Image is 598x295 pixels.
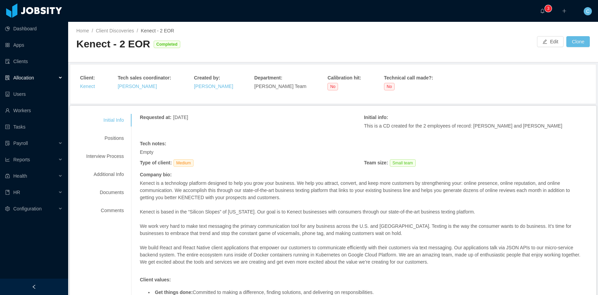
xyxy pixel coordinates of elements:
[76,37,150,51] div: Kenect - 2 EOR
[137,28,138,33] span: /
[13,141,28,146] span: Payroll
[5,75,10,80] i: icon: solution
[76,28,89,33] a: Home
[78,204,132,217] div: Comments
[78,132,132,145] div: Positions
[13,173,27,179] span: Health
[384,75,433,80] strong: Technical call made? :
[5,55,63,68] a: icon: auditClients
[364,160,388,165] strong: Team size :
[155,290,193,295] strong: Get things done:
[154,41,180,48] span: Completed
[78,186,132,199] div: Documents
[540,9,545,13] i: icon: bell
[5,104,63,117] a: icon: userWorkers
[254,75,282,80] strong: Department :
[5,174,10,178] i: icon: medicine-box
[327,83,338,90] span: No
[118,84,157,89] a: [PERSON_NAME]
[13,190,20,195] span: HR
[547,5,550,12] p: 3
[254,84,306,89] span: [PERSON_NAME] Team
[562,9,567,13] i: icon: plus
[96,28,134,33] a: Client Discoveries
[5,38,63,52] a: icon: appstoreApps
[13,157,30,162] span: Reports
[140,208,585,216] p: Kenect is based in the “Silicon Slopes” of [US_STATE]. Our goal is to Kenect businesses with cons...
[140,180,570,200] span: Kenect is a technology platform designed to help you grow your business. We help you attract, con...
[140,149,153,155] span: Empty
[194,75,220,80] strong: Created by :
[173,115,188,120] span: [DATE]
[390,159,416,167] span: Small team
[140,244,585,266] p: We build React and React Native client applications that empower our customers to communicate eff...
[173,159,194,167] span: Medium
[5,120,63,134] a: icon: profileTasks
[13,206,42,211] span: Configuration
[327,75,361,80] strong: Calibration hit :
[80,84,95,89] a: Kenect
[153,290,588,295] li: Committed to making a difference, finding solutions, and delivering on responsibilities.
[140,223,585,237] p: We work very hard to make text messaging the primary communication tool for any business across t...
[364,115,388,120] strong: Initial info :
[78,150,132,163] div: Interview Process
[92,28,93,33] span: /
[364,122,588,130] p: This is a CD created for the 2 employees of record: [PERSON_NAME] and [PERSON_NAME]
[5,190,10,195] i: icon: book
[384,83,395,90] span: No
[118,75,171,80] strong: Tech sales coordinator :
[586,7,589,15] span: C
[5,87,63,101] a: icon: robotUsers
[566,36,590,47] button: Clone
[5,206,10,211] i: icon: setting
[141,28,174,33] span: Kenect - 2 EOR
[537,36,564,47] button: icon: editEdit
[5,141,10,146] i: icon: file-protect
[140,141,166,146] strong: Tech notes :
[5,157,10,162] i: icon: line-chart
[80,75,95,80] strong: Client :
[13,75,34,80] span: Allocation
[5,22,63,35] a: icon: pie-chartDashboard
[78,114,132,127] div: Initial Info
[194,84,233,89] a: [PERSON_NAME]
[545,5,552,12] sup: 3
[140,160,172,165] strong: Type of client :
[78,168,132,181] div: Additional Info
[140,172,171,177] strong: Company bio :
[140,277,171,282] strong: Client values :
[140,115,171,120] strong: Requested at :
